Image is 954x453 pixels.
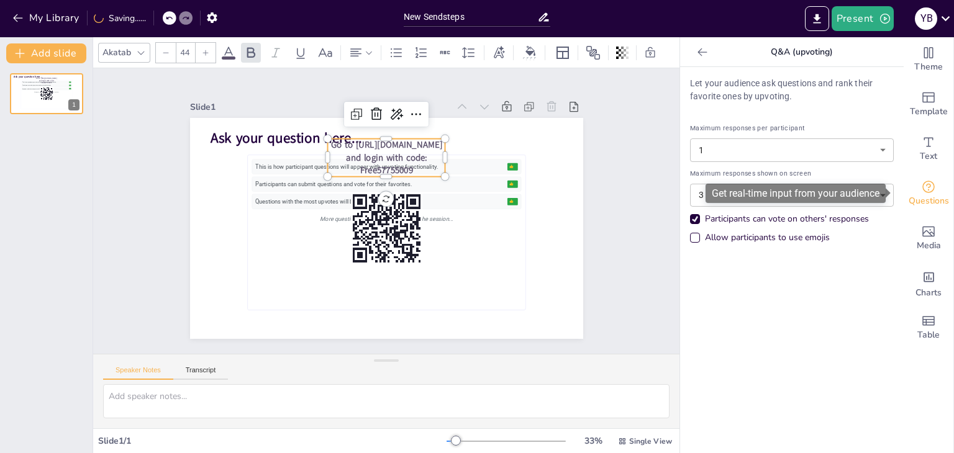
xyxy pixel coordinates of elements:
[705,231,830,244] div: Allow participants to use emojis
[904,216,953,261] div: Add images, graphics, shapes or video
[909,194,949,208] span: Questions
[690,168,894,179] span: Maximum responses shown on screen
[690,77,894,103] p: Let your audience ask questions and rank their favorite ones by upvoting.
[516,195,519,201] span: 3
[904,82,953,127] div: Add ready made slides
[904,171,953,216] div: Get real-time input from your audience
[690,123,894,133] span: Maximum responses per participant
[173,366,229,380] button: Transcript
[9,8,84,28] button: My Library
[904,305,953,350] div: Add a table
[511,176,522,184] button: 👍5
[22,91,72,93] div: More questions will appear here during the session...
[832,6,894,31] button: Present
[914,60,943,74] span: Theme
[22,88,69,89] div: Questions with the most upvotes will be highlighted.
[218,110,370,145] span: Ask your question here...
[904,127,953,171] div: Add text boxes
[509,193,520,202] button: 👍3
[201,81,460,120] div: Slide 1
[103,366,173,380] button: Speaker Notes
[917,239,941,253] span: Media
[915,286,942,300] span: Charts
[100,44,134,61] div: Akatab
[94,12,146,24] div: Saving......
[904,37,953,82] div: Change the overall theme
[36,77,57,84] span: Go to [URL][DOMAIN_NAME] and login with code: Free57755009
[705,213,869,225] div: Participants can vote on others' responses
[404,8,537,26] input: Insert title
[517,177,520,184] span: 5
[920,150,937,163] span: Text
[258,167,507,201] div: Participants can submit questions and vote for their favorites.
[917,328,940,342] span: Table
[910,105,948,119] span: Template
[805,6,829,31] button: Export to PowerPoint
[690,213,894,225] div: Participants can vote on others' responses
[586,45,601,60] span: Position
[629,436,672,446] span: Single View
[578,435,608,447] div: 33 %
[904,261,953,305] div: Add charts and graphs
[690,184,894,207] div: 3
[553,43,573,63] div: Layout
[22,85,69,86] div: Participants can submit questions and vote for their favorites.
[14,75,42,79] span: Ask your question here...
[690,231,830,244] div: Allow participants to use emojis
[489,43,508,63] div: Text effects
[6,43,86,63] button: Add slide
[22,81,69,83] div: This is how participant questions will appear with upvoting functionality.
[98,435,447,447] div: Slide 1 / 1
[915,6,937,31] button: Y B
[68,99,79,110] div: 1
[706,184,886,203] div: Get real-time input from your audience
[10,73,83,114] div: 1
[690,138,894,161] div: 1
[915,7,937,30] div: Y B
[521,46,540,59] div: Background color
[337,133,450,179] span: Go to [URL][DOMAIN_NAME] and login with code: Free57755009
[514,212,517,218] span: 8
[712,37,891,67] p: Q&A (upvoting)
[507,210,518,219] button: 👍8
